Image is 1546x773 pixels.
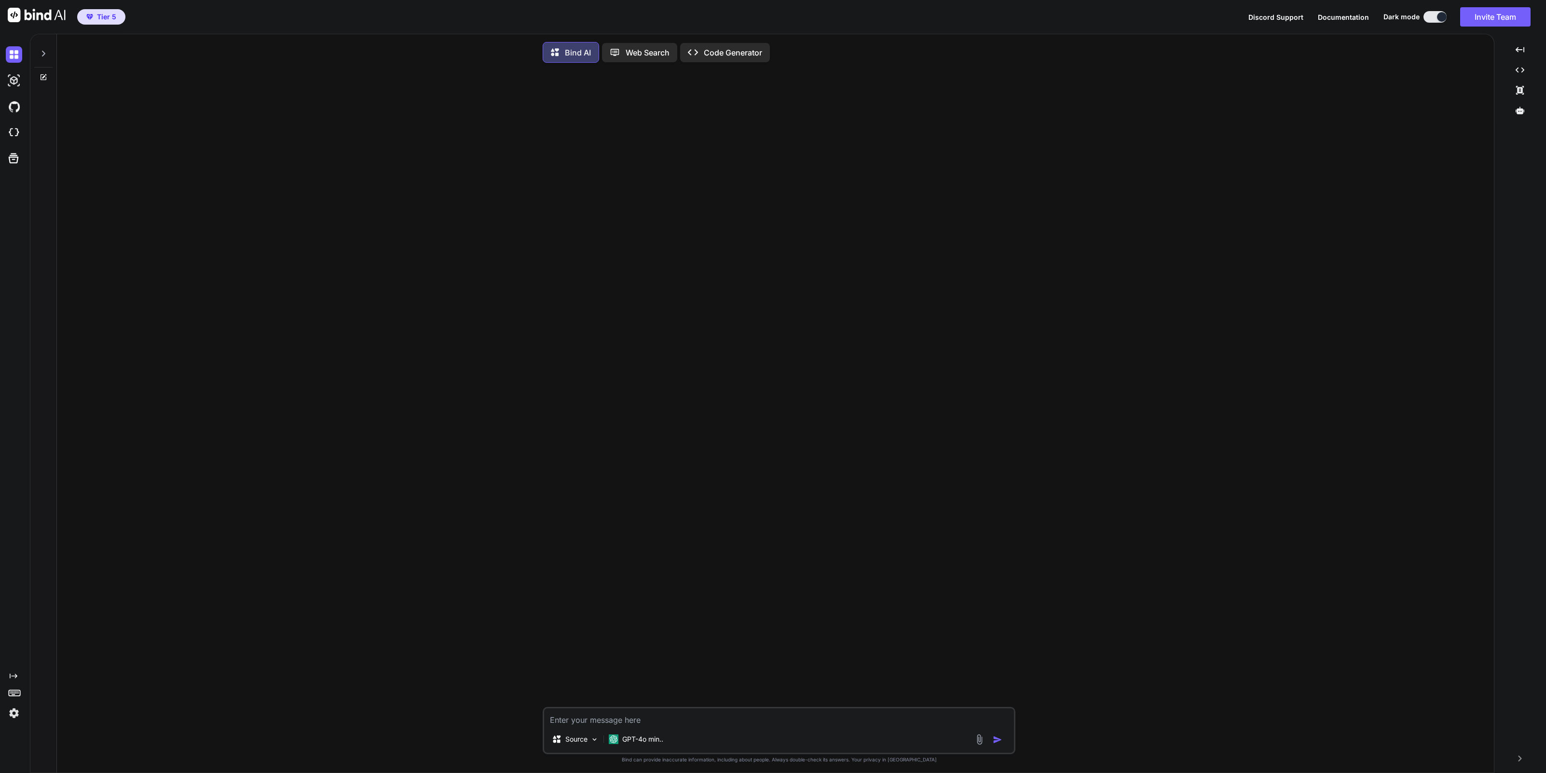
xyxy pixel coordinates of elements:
p: Bind can provide inaccurate information, including about people. Always double-check its answers.... [543,756,1015,763]
span: Discord Support [1248,13,1303,21]
img: darkChat [6,46,22,63]
img: icon [993,735,1002,745]
img: githubDark [6,98,22,115]
p: Code Generator [704,47,762,58]
button: Invite Team [1460,7,1531,27]
img: attachment [974,734,985,745]
p: Source [565,734,588,744]
img: Bind AI [8,8,66,22]
img: GPT-4o mini [609,734,618,744]
p: GPT-4o min.. [622,734,663,744]
img: settings [6,705,22,721]
img: cloudideIcon [6,124,22,141]
button: Discord Support [1248,12,1303,22]
span: Documentation [1318,13,1369,21]
button: premiumTier 5 [77,9,125,25]
img: Pick Models [590,735,599,744]
img: darkAi-studio [6,72,22,89]
span: Tier 5 [97,12,116,22]
button: Documentation [1318,12,1369,22]
span: Dark mode [1383,12,1420,22]
p: Bind AI [565,47,591,58]
img: premium [86,14,93,20]
p: Web Search [626,47,670,58]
